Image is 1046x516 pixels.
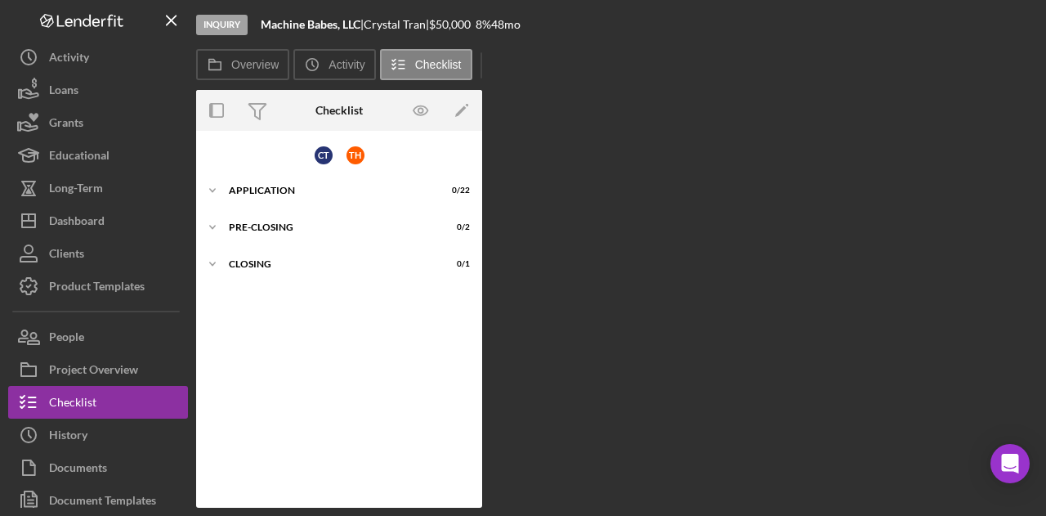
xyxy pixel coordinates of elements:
div: C T [315,146,333,164]
div: 0 / 1 [440,259,470,269]
div: Inquiry [196,15,248,35]
div: Project Overview [49,353,138,390]
button: Activity [293,49,375,80]
div: 8 % [476,18,491,31]
div: Crystal Tran | [364,18,429,31]
span: $50,000 [429,17,471,31]
label: Checklist [415,58,462,71]
div: Grants [49,106,83,143]
div: Pre-Closing [229,222,429,232]
button: Project Overview [8,353,188,386]
div: 0 / 22 [440,186,470,195]
button: Dashboard [8,204,188,237]
div: 48 mo [491,18,521,31]
b: Machine Babes, LLC [261,17,360,31]
label: Activity [329,58,364,71]
button: Documents [8,451,188,484]
div: Activity [49,41,89,78]
div: History [49,419,87,455]
div: Clients [49,237,84,274]
button: Product Templates [8,270,188,303]
button: Checklist [380,49,472,80]
div: Documents [49,451,107,488]
div: Closing [229,259,429,269]
button: Overview [196,49,289,80]
button: Grants [8,106,188,139]
div: T H [346,146,364,164]
label: Overview [231,58,279,71]
div: Application [229,186,429,195]
div: 0 / 2 [440,222,470,232]
button: Loans [8,74,188,106]
button: People [8,321,188,353]
div: | [261,18,364,31]
div: Educational [49,139,110,176]
div: Long-Term [49,172,103,209]
button: History [8,419,188,451]
div: Product Templates [49,270,145,307]
button: Educational [8,139,188,172]
div: Open Intercom Messenger [990,444,1030,483]
div: Checklist [315,104,363,117]
button: Checklist [8,386,188,419]
button: Clients [8,237,188,270]
button: Long-Term [8,172,188,204]
div: Loans [49,74,78,110]
div: Dashboard [49,204,105,241]
div: People [49,321,84,357]
div: Checklist [49,386,96,423]
button: Activity [8,41,188,74]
